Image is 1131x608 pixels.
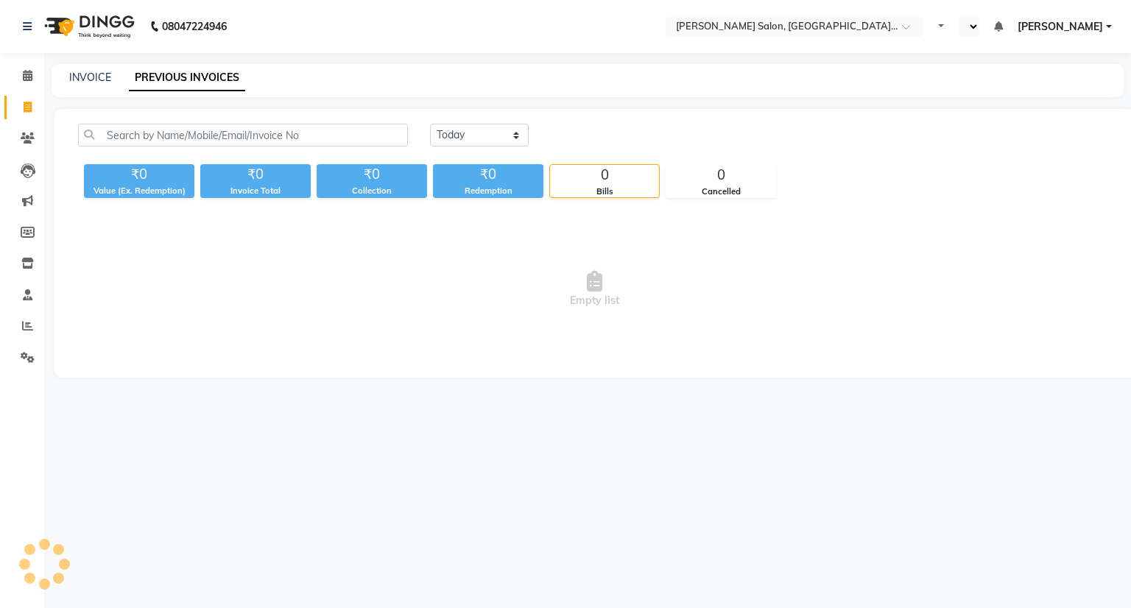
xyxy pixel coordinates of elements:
[550,165,659,185] div: 0
[69,71,111,84] a: INVOICE
[129,65,245,91] a: PREVIOUS INVOICES
[38,6,138,47] img: logo
[433,164,543,185] div: ₹0
[550,185,659,198] div: Bills
[666,185,775,198] div: Cancelled
[200,164,311,185] div: ₹0
[84,164,194,185] div: ₹0
[317,185,427,197] div: Collection
[317,164,427,185] div: ₹0
[433,185,543,197] div: Redemption
[162,6,227,47] b: 08047224946
[1018,19,1103,35] span: [PERSON_NAME]
[84,185,194,197] div: Value (Ex. Redemption)
[78,216,1111,363] span: Empty list
[666,165,775,185] div: 0
[78,124,408,146] input: Search by Name/Mobile/Email/Invoice No
[200,185,311,197] div: Invoice Total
